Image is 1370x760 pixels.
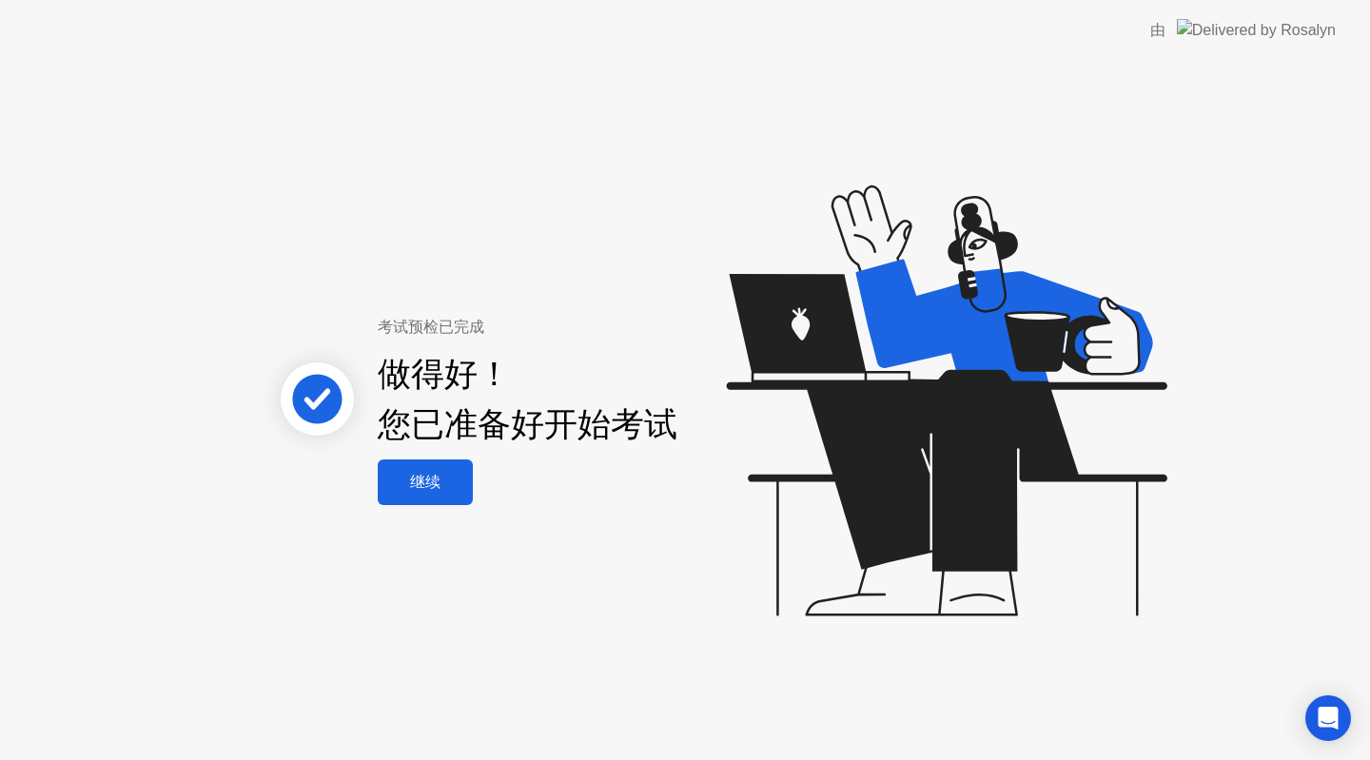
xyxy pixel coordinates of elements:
img: Delivered by Rosalyn [1177,19,1336,41]
div: Open Intercom Messenger [1305,695,1351,741]
div: 继续 [383,473,467,493]
div: 由 [1150,19,1165,42]
div: 做得好！ 您已准备好开始考试 [378,349,677,450]
div: 考试预检已完成 [378,316,771,339]
button: 继续 [378,459,473,505]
